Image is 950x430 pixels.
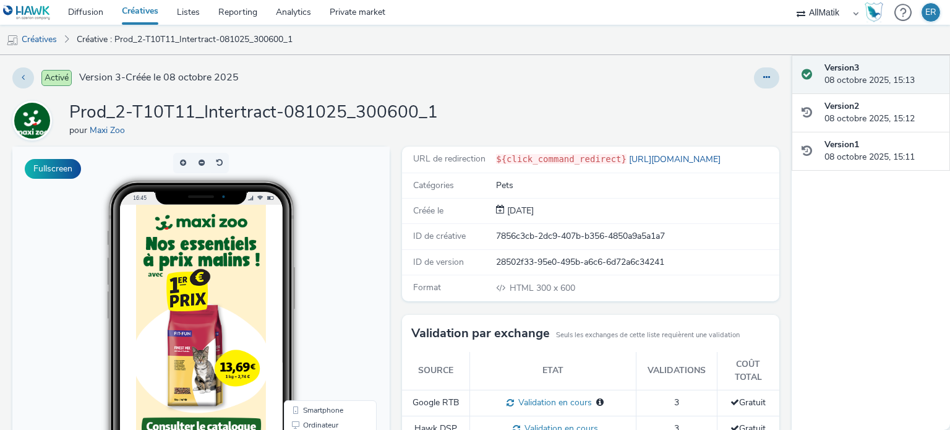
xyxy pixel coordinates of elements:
[12,114,57,126] a: Maxi Zoo
[402,390,470,416] td: Google RTB
[274,271,362,286] li: Ordinateur
[14,103,50,139] img: Maxi Zoo
[636,352,717,390] th: Validations
[413,282,441,293] span: Format
[505,205,534,217] div: Création 08 octobre 2025, 15:11
[291,260,331,267] span: Smartphone
[865,2,883,22] img: Hawk Academy
[508,282,575,294] span: 300 x 600
[824,62,940,87] div: 08 octobre 2025, 15:13
[496,154,627,164] code: ${click_command_redirect}
[402,352,470,390] th: Source
[274,256,362,271] li: Smartphone
[925,3,936,22] div: ER
[79,71,239,85] span: Version 3 - Créée le 08 octobre 2025
[824,139,859,150] strong: Version 1
[824,62,859,74] strong: Version 3
[291,275,326,282] span: Ordinateur
[496,179,778,192] div: Pets
[69,101,438,124] h1: Prod_2-T10T11_Intertract-081025_300600_1
[824,100,859,112] strong: Version 2
[865,2,888,22] a: Hawk Academy
[510,282,536,294] span: HTML
[556,330,740,340] small: Seuls les exchanges de cette liste requièrent une validation
[413,256,464,268] span: ID de version
[627,153,725,165] a: [URL][DOMAIN_NAME]
[6,34,19,46] img: mobile
[505,205,534,217] span: [DATE]
[730,397,766,408] span: Gratuit
[25,159,81,179] button: Fullscreen
[824,100,940,126] div: 08 octobre 2025, 15:12
[824,139,940,164] div: 08 octobre 2025, 15:11
[413,179,454,191] span: Catégories
[411,324,550,343] h3: Validation par exchange
[71,25,299,54] a: Créative : Prod_2-T10T11_Intertract-081025_300600_1
[413,205,443,217] span: Créée le
[69,124,90,136] span: pour
[674,397,679,408] span: 3
[413,153,486,165] span: URL de redirection
[121,48,134,54] span: 16:45
[3,5,51,20] img: undefined Logo
[41,70,72,86] span: Activé
[496,256,778,269] div: 28502f33-95e0-495b-a6c6-6d72a6c34241
[470,352,636,390] th: Etat
[413,230,466,242] span: ID de créative
[717,352,779,390] th: Coût total
[274,286,362,301] li: QR Code
[291,290,320,297] span: QR Code
[90,124,130,136] a: Maxi Zoo
[514,397,592,408] span: Validation en cours
[496,230,778,243] div: 7856c3cb-2dc9-407b-b356-4850a9a5a1a7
